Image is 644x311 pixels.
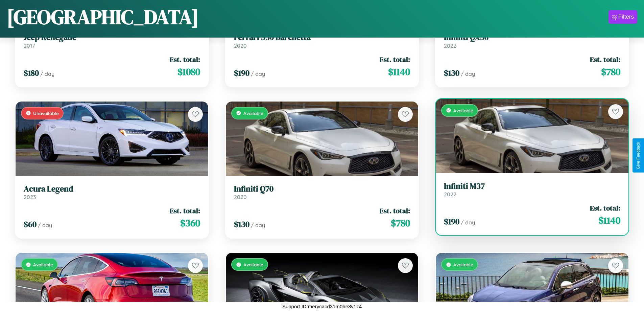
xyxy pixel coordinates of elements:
[24,219,37,230] span: $ 60
[461,70,475,77] span: / day
[234,67,249,79] span: $ 190
[33,262,53,267] span: Available
[590,203,620,213] span: Est. total:
[38,222,52,228] span: / day
[388,65,410,79] span: $ 1140
[461,219,475,226] span: / day
[24,184,200,194] h3: Acura Legend
[234,42,247,49] span: 2020
[170,206,200,216] span: Est. total:
[251,222,265,228] span: / day
[609,10,637,24] button: Filters
[177,65,200,79] span: $ 1080
[453,108,473,113] span: Available
[24,67,39,79] span: $ 180
[234,194,247,200] span: 2020
[33,110,59,116] span: Unavailable
[234,184,410,194] h3: Infiniti Q70
[40,70,54,77] span: / day
[380,206,410,216] span: Est. total:
[391,216,410,230] span: $ 780
[598,214,620,227] span: $ 1140
[180,216,200,230] span: $ 360
[444,191,456,198] span: 2022
[251,70,265,77] span: / day
[453,262,473,267] span: Available
[234,219,249,230] span: $ 130
[444,67,459,79] span: $ 130
[24,184,200,201] a: Acura Legend2023
[24,32,200,49] a: Jeep Renegade2017
[7,3,199,31] h1: [GEOGRAPHIC_DATA]
[444,181,620,198] a: Infiniti M372022
[636,142,641,169] div: Give Feedback
[24,42,35,49] span: 2017
[234,32,410,42] h3: Ferrari 550 Barchetta
[444,32,620,49] a: Infiniti QX302022
[243,110,263,116] span: Available
[234,184,410,201] a: Infiniti Q702020
[444,216,459,227] span: $ 190
[444,42,456,49] span: 2022
[590,54,620,64] span: Est. total:
[601,65,620,79] span: $ 780
[380,54,410,64] span: Est. total:
[618,14,634,20] div: Filters
[243,262,263,267] span: Available
[234,32,410,49] a: Ferrari 550 Barchetta2020
[444,32,620,42] h3: Infiniti QX30
[444,181,620,191] h3: Infiniti M37
[282,302,362,311] p: Support ID: merycacd31m0he3v1z4
[170,54,200,64] span: Est. total:
[24,32,200,42] h3: Jeep Renegade
[24,194,36,200] span: 2023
